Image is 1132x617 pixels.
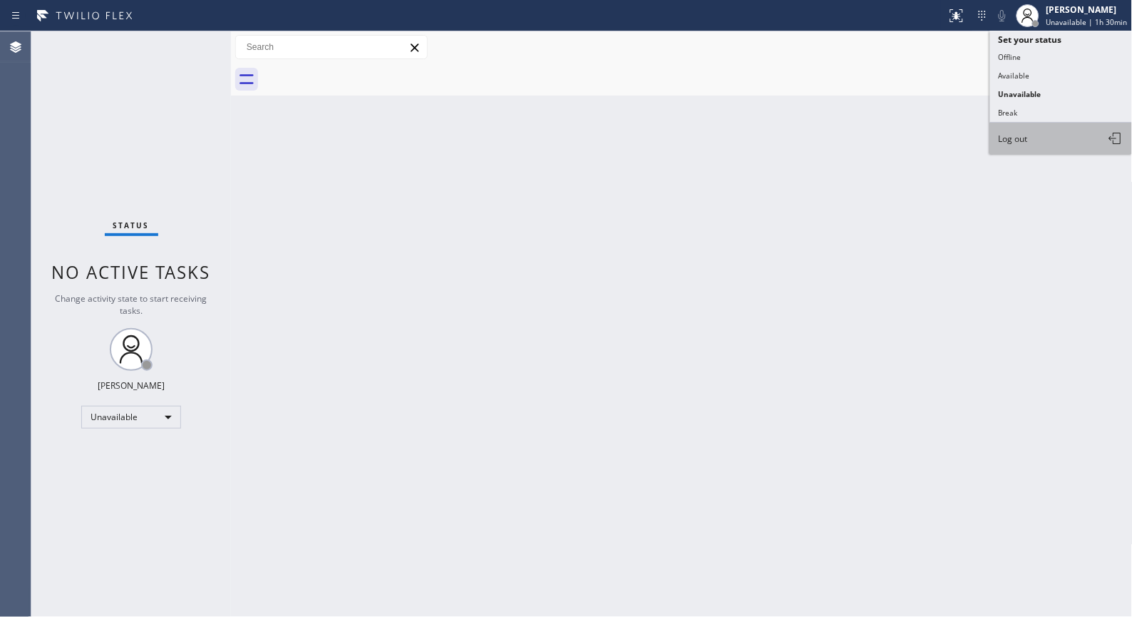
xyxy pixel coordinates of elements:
span: Change activity state to start receiving tasks. [56,292,207,317]
input: Search [236,36,427,58]
div: [PERSON_NAME] [98,379,165,392]
span: Unavailable | 1h 30min [1046,17,1128,27]
span: Status [113,220,150,230]
span: No active tasks [52,260,211,284]
div: [PERSON_NAME] [1046,4,1128,16]
div: Unavailable [81,406,181,429]
button: Mute [992,6,1012,26]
